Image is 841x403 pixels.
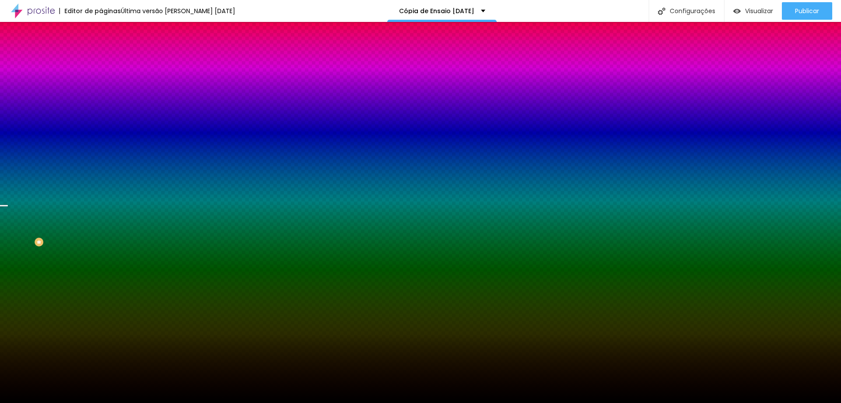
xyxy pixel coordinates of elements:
button: Publicar [782,2,832,20]
font: Última versão [PERSON_NAME] [DATE] [121,7,235,15]
font: Configurações [670,7,715,15]
font: Cópia de Ensaio [DATE] [399,7,474,15]
font: Editor de páginas [64,7,121,15]
button: Visualizar [724,2,782,20]
img: Ícone [658,7,665,15]
font: Visualizar [745,7,773,15]
img: view-1.svg [733,7,741,15]
font: Publicar [795,7,819,15]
